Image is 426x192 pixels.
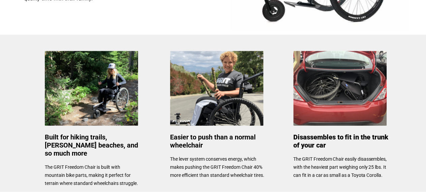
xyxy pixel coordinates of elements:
span: The GRIT Freedom Chair easily disassembles, with the heaviest part weighing only 25 lbs. It can f... [293,156,387,178]
span: The GRIT Freedom Chair is built with mountain bike parts, making it perfect for terrain where sta... [45,164,138,186]
span: The lever system conserves energy, which makes pushing the GRIT Freedom Chair 40% more efficient ... [170,156,264,178]
span: Built for hiking trails, [PERSON_NAME] beaches, and so much more [45,133,138,157]
span: Easier to push than a normal wheelchair [170,133,256,149]
input: Get more information [24,163,82,175]
span: Disassembles to fit in the trunk of your car [293,133,388,149]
